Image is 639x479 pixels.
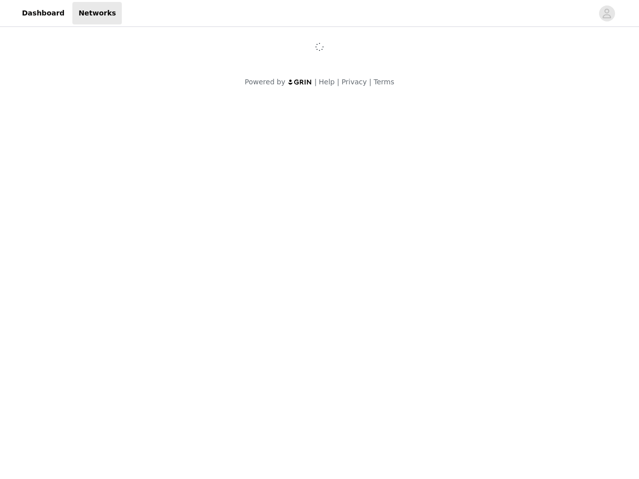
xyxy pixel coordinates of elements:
[602,5,612,21] div: avatar
[245,78,285,86] span: Powered by
[72,2,122,24] a: Networks
[319,78,335,86] a: Help
[369,78,371,86] span: |
[373,78,394,86] a: Terms
[337,78,339,86] span: |
[288,79,313,85] img: logo
[341,78,367,86] a: Privacy
[16,2,70,24] a: Dashboard
[315,78,317,86] span: |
